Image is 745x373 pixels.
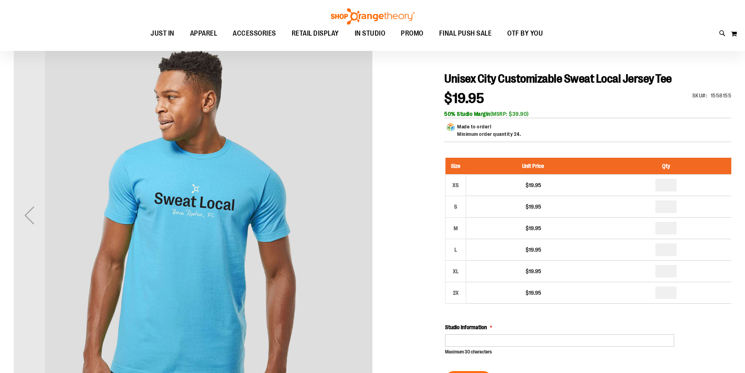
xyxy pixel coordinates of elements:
span: PROMO [401,25,424,42]
th: Qty [600,158,731,175]
th: Size [445,158,466,175]
a: IN STUDIO [347,25,393,43]
a: APPAREL [182,25,225,43]
a: PROMO [393,25,431,43]
div: 2X [450,287,461,299]
span: Unisex City Customizable Sweat Local Jersey Tee [444,72,672,85]
span: FINAL PUSH SALE [439,25,492,42]
div: $19.95 [470,224,596,232]
span: OTF BY YOU [507,25,543,42]
div: $19.95 [470,203,596,211]
a: FINAL PUSH SALE [431,25,500,43]
a: OTF BY YOU [499,25,551,43]
p: Maximum 30 characters [445,349,674,355]
a: RETAIL DISPLAY [284,25,347,42]
img: Shop Orangetheory [330,8,416,25]
strong: SKU [692,92,707,99]
a: JUST IN [143,25,182,43]
div: XL [450,265,461,277]
span: APPAREL [190,25,217,42]
a: ACCESSORIES [225,25,284,43]
span: ACCESSORIES [233,25,276,42]
span: $19.95 [444,90,484,106]
span: RETAIL DISPLAY [292,25,339,42]
div: 1558155 [711,92,732,99]
div: $19.95 [470,181,596,189]
span: JUST IN [151,25,174,42]
b: 50% Studio Margin [444,111,490,117]
div: $19.95 [470,289,596,297]
div: L [450,244,461,256]
div: $19.95 [470,246,596,254]
th: Unit Price [466,158,601,175]
div: S [450,201,461,213]
div: M [450,222,461,234]
div: Made to order! [457,123,521,142]
div: (MSRP: $39.90) [444,110,731,118]
div: $19.95 [470,267,596,275]
span: IN STUDIO [355,25,386,42]
p: Minimum order quantity 24. [457,130,521,138]
div: XS [450,179,461,191]
span: Studio Information [445,324,487,330]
